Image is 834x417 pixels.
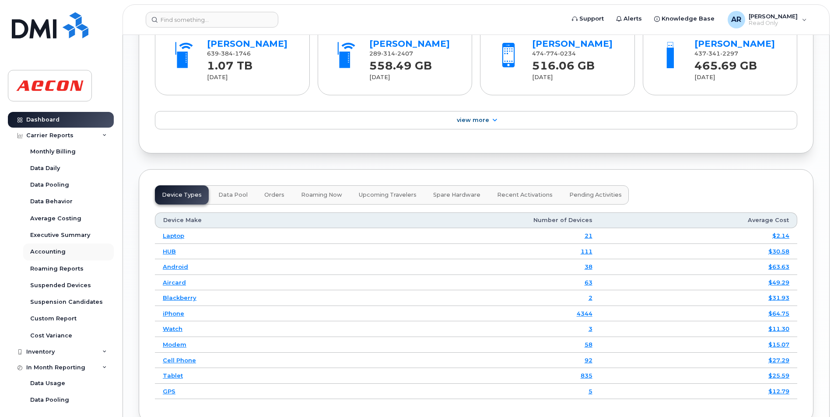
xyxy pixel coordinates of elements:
span: Data Pool [218,191,248,198]
a: Android [163,263,188,270]
span: 314 [381,50,395,57]
input: Find something... [146,12,278,28]
a: Blackberry [163,294,196,301]
a: $25.59 [768,372,789,379]
th: Device Make [155,212,343,228]
a: Modem [163,341,186,348]
span: Alerts [624,14,642,23]
div: [DATE] [369,73,456,81]
span: 474 [532,50,576,57]
span: Support [579,14,604,23]
a: $2.14 [772,232,789,239]
strong: 1.07 TB [207,54,252,72]
a: Cell Phone [163,357,196,364]
span: [PERSON_NAME] [749,13,798,20]
a: [PERSON_NAME] [694,38,775,49]
a: $63.63 [768,263,789,270]
span: 774 [544,50,558,57]
a: $49.29 [768,279,789,286]
a: 111 [581,248,592,255]
span: 1746 [233,50,251,57]
span: 0234 [558,50,576,57]
div: [DATE] [532,73,619,81]
span: View More [457,117,489,123]
span: Pending Activities [569,191,622,198]
a: 3 [589,325,592,332]
span: Spare Hardware [433,191,480,198]
span: Orders [264,191,284,198]
a: [PERSON_NAME] [532,38,613,49]
a: $64.75 [768,310,789,317]
a: iPhone [163,310,184,317]
a: Laptop [163,232,184,239]
span: 384 [219,50,233,57]
span: Roaming Now [301,191,342,198]
span: 2297 [720,50,738,57]
a: $30.58 [768,248,789,255]
a: 92 [585,357,592,364]
a: Knowledge Base [648,10,721,28]
a: $27.29 [768,357,789,364]
strong: 465.69 GB [694,54,757,72]
span: 437 [694,50,738,57]
th: Average Cost [600,212,797,228]
a: Aircard [163,279,186,286]
span: AR [731,14,741,25]
a: 38 [585,263,592,270]
th: Number of Devices [343,212,600,228]
div: Ana Routramourti [722,11,813,28]
a: GPS [163,388,175,395]
a: $31.93 [768,294,789,301]
a: 58 [585,341,592,348]
a: View More [155,111,797,129]
strong: 558.49 GB [369,54,432,72]
strong: 516.06 GB [532,54,595,72]
span: 2407 [395,50,413,57]
a: $15.07 [768,341,789,348]
a: 63 [585,279,592,286]
span: Recent Activations [497,191,553,198]
a: $11.30 [768,325,789,332]
a: 4344 [577,310,592,317]
div: [DATE] [694,73,781,81]
a: $12.79 [768,388,789,395]
a: HUB [163,248,176,255]
a: 2 [589,294,592,301]
span: 289 [369,50,413,57]
span: 341 [706,50,720,57]
span: Read Only [749,20,798,27]
a: Watch [163,325,182,332]
a: Support [566,10,610,28]
a: Tablet [163,372,183,379]
span: Knowledge Base [662,14,715,23]
a: Alerts [610,10,648,28]
span: Upcoming Travelers [359,191,417,198]
div: [DATE] [207,73,294,81]
a: 21 [585,232,592,239]
a: [PERSON_NAME] [207,38,287,49]
a: [PERSON_NAME] [369,38,450,49]
span: 639 [207,50,251,57]
a: 5 [589,388,592,395]
a: 835 [581,372,592,379]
